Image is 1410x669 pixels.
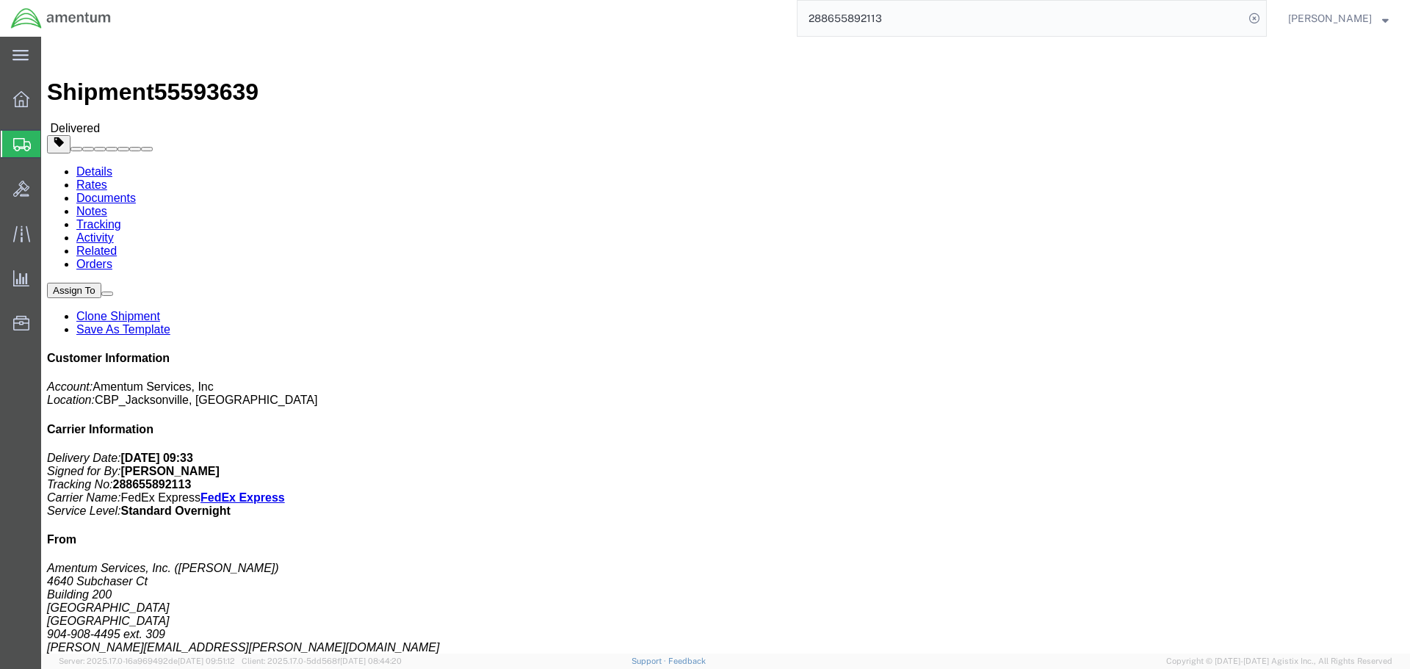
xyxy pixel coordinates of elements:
[59,657,235,665] span: Server: 2025.17.0-16a969492de
[632,657,668,665] a: Support
[798,1,1244,36] input: Search for shipment number, reference number
[668,657,706,665] a: Feedback
[1288,10,1372,26] span: Nick Riddle
[10,7,112,29] img: logo
[1166,655,1392,668] span: Copyright © [DATE]-[DATE] Agistix Inc., All Rights Reserved
[41,37,1410,654] iframe: FS Legacy Container
[242,657,402,665] span: Client: 2025.17.0-5dd568f
[340,657,402,665] span: [DATE] 08:44:20
[1287,10,1389,27] button: [PERSON_NAME]
[178,657,235,665] span: [DATE] 09:51:12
